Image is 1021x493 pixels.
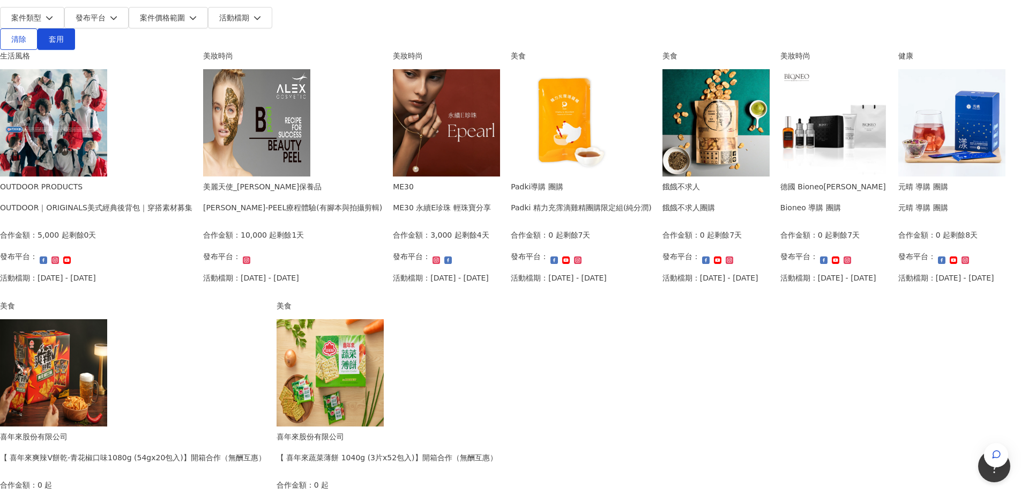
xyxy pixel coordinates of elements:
[898,69,1005,176] img: 漾漾神｜活力莓果康普茶沖泡粉
[203,251,241,262] p: 發布平台：
[38,479,52,491] p: 0 起
[203,69,310,176] img: ALEX B-PEEL療程
[780,251,818,262] p: 發布平台：
[38,229,69,241] p: 5,000 起
[511,50,652,62] div: 美食
[277,229,304,241] p: 剩餘1天
[203,50,382,62] div: 美妝時尚
[64,7,129,28] button: 發布平台
[780,50,888,62] div: 美妝時尚
[140,13,185,22] span: 案件價格範圍
[241,229,277,241] p: 10,000 起
[203,229,241,241] p: 合作金額：
[780,229,818,241] p: 合作金額：
[898,229,936,241] p: 合作金額：
[936,229,950,241] p: 0 起
[277,452,497,463] div: 【 喜年來蔬菜薄餅 1040g (3片x52包入)】開箱合作（無酬互惠）
[662,251,700,262] p: 發布平台：
[11,13,41,22] span: 案件類型
[978,450,1010,482] iframe: Help Scout Beacon - Open
[208,7,272,28] button: 活動檔期
[818,229,832,241] p: 0 起
[430,229,462,241] p: 3,000 起
[511,69,618,176] img: Padki 精力充霈滴雞精(團購限定組)
[780,202,886,214] div: Bioneo 導購 團購
[277,479,314,491] p: 合作金額：
[662,181,715,193] div: 餓餓不求人
[393,50,500,62] div: 美妝時尚
[662,202,715,214] div: 餓餓不求人團購
[511,229,548,241] p: 合作金額：
[277,319,384,426] img: 喜年來蔬菜薄餅 1040g (3片x52包入
[662,69,770,176] img: 餓餓不求人系列
[511,251,548,262] p: 發布平台：
[314,479,329,491] p: 0 起
[203,181,382,193] div: 美麗天使_[PERSON_NAME]保養品
[393,251,430,262] p: 發布平台：
[662,229,700,241] p: 合作金額：
[393,229,430,241] p: 合作金額：
[76,13,106,22] span: 發布平台
[203,272,304,284] p: 活動檔期：[DATE] - [DATE]
[563,229,591,241] p: 剩餘7天
[832,229,860,241] p: 剩餘7天
[393,181,491,193] div: ME30
[462,229,489,241] p: 剩餘4天
[898,181,948,193] div: 元晴 導購 團購
[69,229,96,241] p: 剩餘0天
[714,229,742,241] p: 剩餘7天
[277,431,497,443] div: 喜年來股份有限公司
[511,272,607,284] p: 活動檔期：[DATE] - [DATE]
[898,202,948,214] div: 元晴 導購 團購
[662,50,770,62] div: 美食
[219,13,249,22] span: 活動檔期
[700,229,714,241] p: 0 起
[393,272,489,284] p: 活動檔期：[DATE] - [DATE]
[780,272,876,284] p: 活動檔期：[DATE] - [DATE]
[38,28,75,50] button: 套用
[511,181,652,193] div: Padki導購 團購
[11,35,26,43] span: 清除
[780,69,888,176] img: 百妮保濕逆齡美白系列
[49,35,64,43] span: 套用
[898,50,1005,62] div: 健康
[898,272,994,284] p: 活動檔期：[DATE] - [DATE]
[277,300,497,312] div: 美食
[548,229,563,241] p: 0 起
[950,229,978,241] p: 剩餘8天
[393,202,491,214] div: ME30 永續E珍珠 輕珠寶分享
[898,251,936,262] p: 發布平台：
[203,202,382,214] div: [PERSON_NAME]-PEEL療程體驗(有腳本與拍攝剪輯)
[129,7,208,28] button: 案件價格範圍
[662,272,758,284] p: 活動檔期：[DATE] - [DATE]
[393,69,500,176] img: ME30 永續E珍珠 系列輕珠寶
[780,181,886,193] div: 德國 Bioneo[PERSON_NAME]
[511,202,652,214] div: Padki 精力充霈滴雞精團購限定組(純分潤)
